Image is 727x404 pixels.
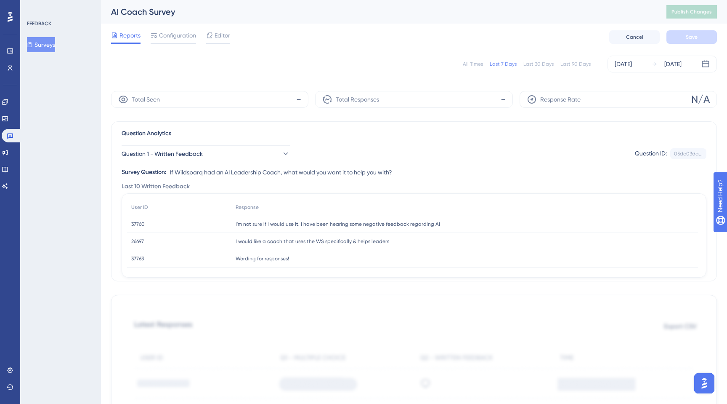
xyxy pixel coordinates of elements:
[215,30,230,40] span: Editor
[666,30,717,44] button: Save
[490,61,517,67] div: Last 7 Days
[236,221,440,227] span: I'm not sure if I would use it. I have been hearing some negative feedback regarding AI
[27,37,55,52] button: Surveys
[27,20,51,27] div: FEEDBACK
[122,167,167,177] div: Survey Question:
[159,30,196,40] span: Configuration
[111,6,645,18] div: AI Coach Survey
[615,59,632,69] div: [DATE]
[132,94,160,104] span: Total Seen
[131,204,148,211] span: User ID
[236,255,289,262] span: Wording for responses!
[236,238,389,245] span: I would like a coach that uses the WS specifically & helps leaders
[296,93,301,106] span: -
[560,61,591,67] div: Last 90 Days
[336,94,379,104] span: Total Responses
[674,150,703,157] div: 05dc03da...
[671,8,712,15] span: Publish Changes
[664,59,682,69] div: [DATE]
[463,61,483,67] div: All Times
[626,34,643,40] span: Cancel
[236,204,259,211] span: Response
[122,149,203,159] span: Question 1 - Written Feedback
[666,5,717,19] button: Publish Changes
[692,371,717,396] iframe: UserGuiding AI Assistant Launcher
[501,93,506,106] span: -
[20,2,53,12] span: Need Help?
[131,255,144,262] span: 37763
[691,93,710,106] span: N/A
[131,238,144,245] span: 26697
[122,128,171,139] span: Question Analytics
[635,148,667,159] div: Question ID:
[609,30,660,44] button: Cancel
[540,94,581,104] span: Response Rate
[122,145,290,162] button: Question 1 - Written Feedback
[170,167,392,177] span: If Wildsparq had an AI Leadership Coach, what would you want it to help you with?
[523,61,554,67] div: Last 30 Days
[131,221,145,227] span: 37760
[122,182,190,192] span: Last 10 Written Feedback
[119,30,141,40] span: Reports
[686,34,698,40] span: Save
